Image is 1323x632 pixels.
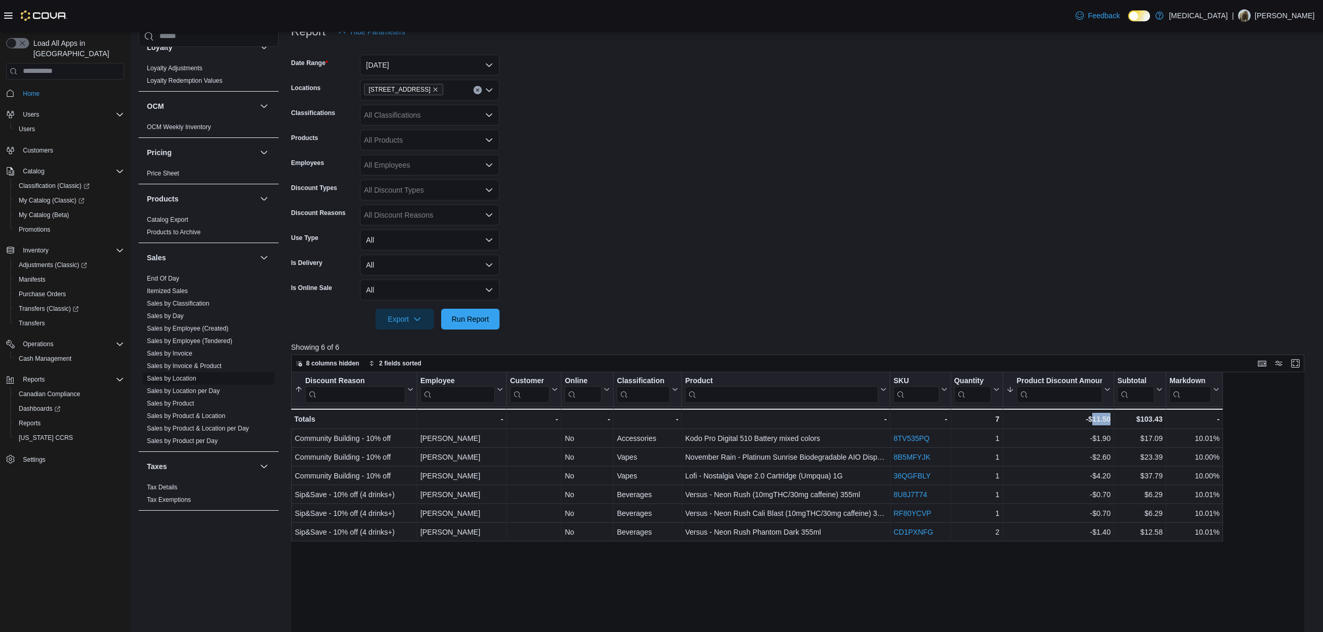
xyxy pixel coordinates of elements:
[15,209,73,221] a: My Catalog (Beta)
[147,387,220,395] a: Sales by Location per Day
[10,179,128,193] a: Classification (Classic)
[10,387,128,401] button: Canadian Compliance
[15,180,94,192] a: Classification (Classic)
[15,180,124,192] span: Classification (Classic)
[510,413,558,425] div: -
[1169,413,1219,425] div: -
[1117,376,1163,402] button: Subtotal
[23,246,48,255] span: Inventory
[10,193,128,208] a: My Catalog (Classic)
[305,376,405,386] div: Discount Reason
[685,470,887,482] div: Lofi - Nostalgia Vape 2.0 Cartridge (Umpqua) 1G
[147,287,188,295] a: Itemized Sales
[147,252,166,263] h3: Sales
[1117,488,1163,501] div: $6.29
[565,376,610,402] button: Online
[1169,488,1219,501] div: 10.01%
[617,451,678,463] div: Vapes
[19,338,124,350] span: Operations
[19,305,79,313] span: Transfers (Classic)
[19,434,73,442] span: [US_STATE] CCRS
[15,352,124,365] span: Cash Management
[147,194,256,204] button: Products
[147,300,209,307] a: Sales by Classification
[565,376,602,386] div: Online
[139,167,279,184] div: Pricing
[565,376,602,402] div: Online
[1272,357,1285,370] button: Display options
[295,488,414,501] div: Sip&Save - 10% off (4 drinks+)
[2,164,128,179] button: Catalog
[617,470,678,482] div: Vapes
[893,434,929,443] a: 8TV535PQ
[147,101,164,111] h3: OCM
[485,211,493,219] button: Open list of options
[382,309,428,330] span: Export
[420,413,503,425] div: -
[1006,432,1110,445] div: -$1.90
[441,309,500,330] button: Run Report
[295,470,414,482] div: Community Building - 10% off
[1169,9,1228,22] p: [MEDICAL_DATA]
[147,312,184,320] a: Sales by Day
[291,184,337,192] label: Discount Types
[23,375,45,384] span: Reports
[295,376,414,402] button: Discount Reason
[420,376,495,386] div: Employee
[369,84,431,95] span: [STREET_ADDRESS]
[685,376,878,386] div: Product
[305,376,405,402] div: Discount Reason
[21,10,67,21] img: Cova
[376,309,434,330] button: Export
[147,170,179,177] a: Price Sheet
[258,193,270,205] button: Products
[291,59,328,67] label: Date Range
[893,376,939,402] div: SKU URL
[19,290,66,298] span: Purchase Orders
[10,301,128,316] a: Transfers (Classic)
[954,451,1000,463] div: 1
[685,488,887,501] div: Versus - Neon Rush (10mgTHC/30mg caffeine) 355ml
[19,452,124,465] span: Settings
[147,437,218,445] span: Sales by Product per Day
[1169,432,1219,445] div: 10.01%
[147,350,192,357] a: Sales by Invoice
[147,375,196,382] a: Sales by Location
[685,413,887,425] div: -
[617,376,678,402] button: Classification
[954,376,991,402] div: Quantity
[147,362,221,370] a: Sales by Invoice & Product
[147,400,194,407] a: Sales by Product
[485,186,493,194] button: Open list of options
[15,417,45,429] a: Reports
[379,359,421,368] span: 2 fields sorted
[147,337,232,345] a: Sales by Employee (Tendered)
[432,86,439,93] button: Remove 460 Granville St from selection in this group
[420,488,503,501] div: [PERSON_NAME]
[147,101,256,111] button: OCM
[15,388,84,400] a: Canadian Compliance
[147,325,229,332] a: Sales by Employee (Created)
[15,302,124,315] span: Transfers (Classic)
[306,359,359,368] span: 8 columns hidden
[1169,470,1219,482] div: 10.00%
[15,123,39,135] a: Users
[617,432,678,445] div: Accessories
[294,413,414,425] div: Totals
[19,338,58,350] button: Operations
[617,413,678,425] div: -
[565,507,610,520] div: No
[15,402,65,415] a: Dashboards
[1117,432,1163,445] div: $17.09
[954,413,999,425] div: 7
[19,419,41,427] span: Reports
[19,355,71,363] span: Cash Management
[1169,376,1211,386] div: Markdown
[19,373,124,386] span: Reports
[295,507,414,520] div: Sip&Save - 10% off (4 drinks+)
[139,62,279,91] div: Loyalty
[295,432,414,445] div: Community Building - 10% off
[258,460,270,473] button: Taxes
